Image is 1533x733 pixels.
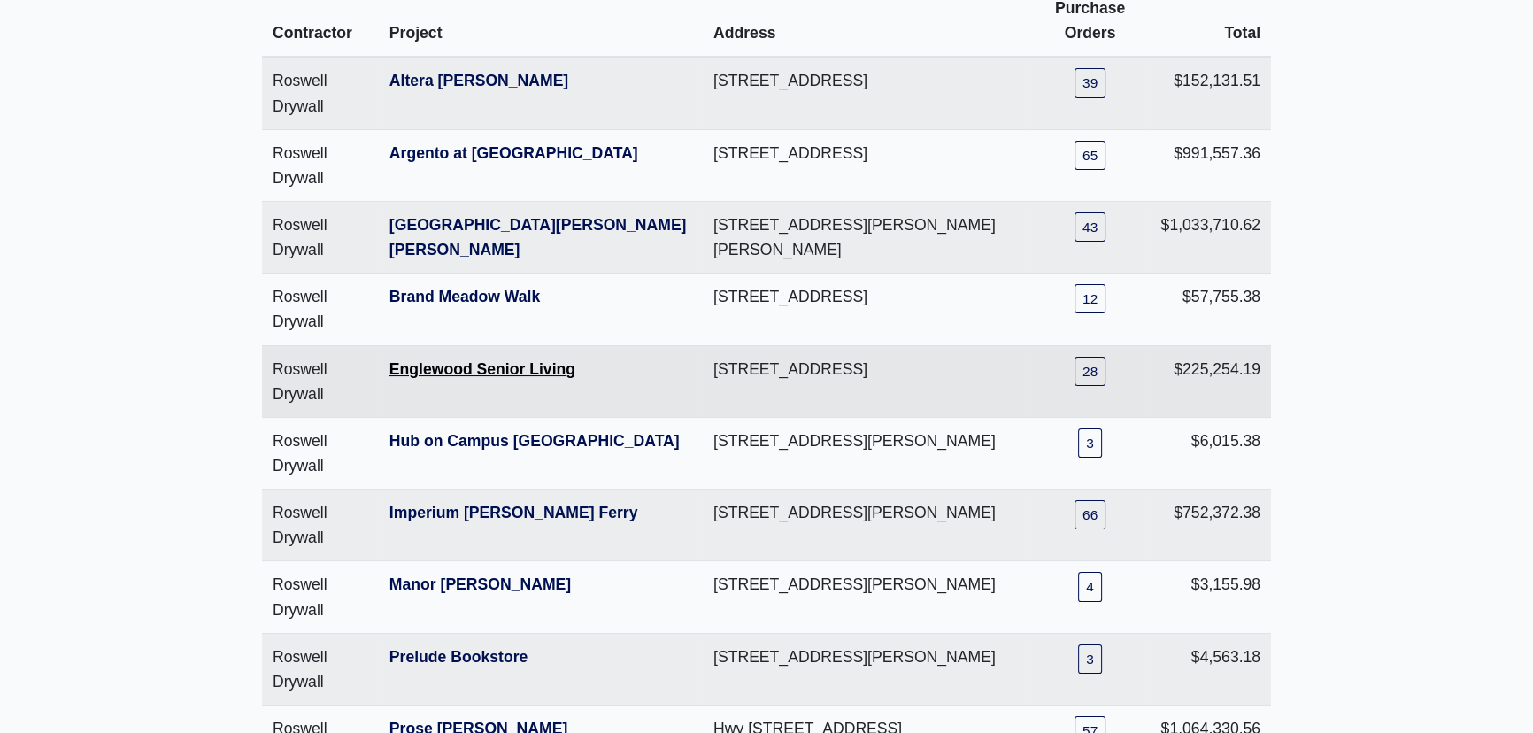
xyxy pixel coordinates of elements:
[1150,633,1271,705] td: $4,563.18
[1150,561,1271,633] td: $3,155.98
[389,360,575,378] a: Englewood Senior Living
[1150,129,1271,201] td: $991,557.36
[262,345,379,417] td: Roswell Drywall
[389,216,687,258] a: [GEOGRAPHIC_DATA][PERSON_NAME][PERSON_NAME]
[1078,572,1102,601] a: 4
[389,288,540,305] a: Brand Meadow Walk
[1150,345,1271,417] td: $225,254.19
[262,57,379,129] td: Roswell Drywall
[389,648,528,666] a: Prelude Bookstore
[389,575,571,593] a: Manor [PERSON_NAME]
[703,345,1030,417] td: [STREET_ADDRESS]
[262,417,379,489] td: Roswell Drywall
[262,561,379,633] td: Roswell Drywall
[389,72,568,89] a: Altera [PERSON_NAME]
[262,490,379,561] td: Roswell Drywall
[262,202,379,274] td: Roswell Drywall
[262,129,379,201] td: Roswell Drywall
[262,633,379,705] td: Roswell Drywall
[1075,68,1105,97] a: 39
[262,274,379,345] td: Roswell Drywall
[1150,490,1271,561] td: $752,372.38
[1075,357,1105,386] a: 28
[1150,57,1271,129] td: $152,131.51
[1075,500,1105,529] a: 66
[1075,284,1105,313] a: 12
[703,633,1030,705] td: [STREET_ADDRESS][PERSON_NAME]
[703,561,1030,633] td: [STREET_ADDRESS][PERSON_NAME]
[703,490,1030,561] td: [STREET_ADDRESS][PERSON_NAME]
[703,274,1030,345] td: [STREET_ADDRESS]
[1075,141,1105,170] a: 65
[1078,644,1102,674] a: 3
[703,57,1030,129] td: [STREET_ADDRESS]
[1075,212,1105,242] a: 43
[703,202,1030,274] td: [STREET_ADDRESS][PERSON_NAME][PERSON_NAME]
[703,129,1030,201] td: [STREET_ADDRESS]
[1150,417,1271,489] td: $6,015.38
[1150,274,1271,345] td: $57,755.38
[1150,202,1271,274] td: $1,033,710.62
[389,144,638,162] a: Argento at [GEOGRAPHIC_DATA]
[389,432,680,450] a: Hub on Campus [GEOGRAPHIC_DATA]
[1078,428,1102,458] a: 3
[389,504,638,521] a: Imperium [PERSON_NAME] Ferry
[703,417,1030,489] td: [STREET_ADDRESS][PERSON_NAME]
